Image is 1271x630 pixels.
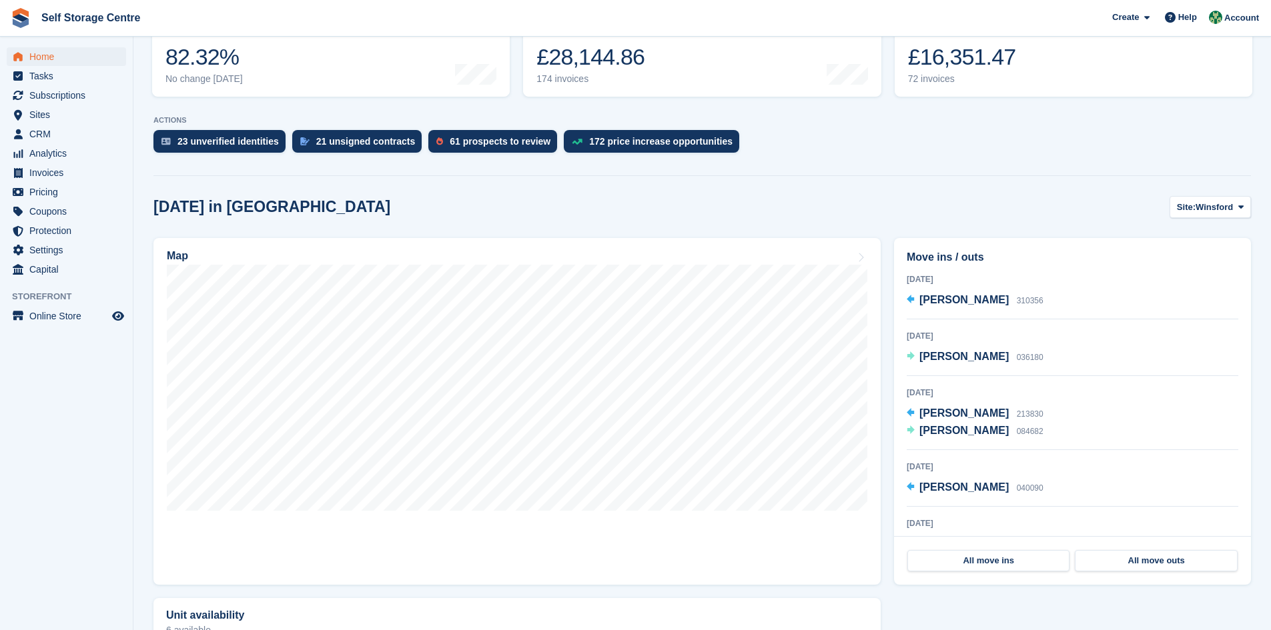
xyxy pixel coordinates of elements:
[1177,201,1196,214] span: Site:
[316,136,416,147] div: 21 unsigned contracts
[7,105,126,124] a: menu
[907,349,1043,366] a: [PERSON_NAME] 036180
[907,461,1238,473] div: [DATE]
[177,136,279,147] div: 23 unverified identities
[153,198,390,216] h2: [DATE] in [GEOGRAPHIC_DATA]
[29,183,109,201] span: Pricing
[907,330,1238,342] div: [DATE]
[7,202,126,221] a: menu
[907,405,1043,423] a: [PERSON_NAME] 213830
[7,260,126,279] a: menu
[7,47,126,66] a: menu
[165,73,243,85] div: No change [DATE]
[450,136,550,147] div: 61 prospects to review
[36,7,145,29] a: Self Storage Centre
[1017,353,1043,362] span: 036180
[29,221,109,240] span: Protection
[110,308,126,324] a: Preview store
[908,73,1016,85] div: 72 invoices
[152,12,510,97] a: Occupancy 82.32% No change [DATE]
[12,290,133,303] span: Storefront
[167,250,188,262] h2: Map
[300,137,310,145] img: contract_signature_icon-13c848040528278c33f63329250d36e43548de30e8caae1d1a13099fd9432cc5.svg
[153,116,1251,125] p: ACTIONS
[907,249,1238,265] h2: Move ins / outs
[907,273,1238,285] div: [DATE]
[153,130,292,159] a: 23 unverified identities
[7,183,126,201] a: menu
[7,67,126,85] a: menu
[919,294,1009,305] span: [PERSON_NAME]
[1112,11,1139,24] span: Create
[907,517,1238,529] div: [DATE]
[907,550,1070,571] a: All move ins
[29,144,109,163] span: Analytics
[907,423,1043,440] a: [PERSON_NAME] 084682
[1170,196,1251,218] button: Site: Winsford
[907,292,1043,309] a: [PERSON_NAME] 310356
[1224,11,1259,25] span: Account
[536,73,645,85] div: 174 invoices
[11,8,31,28] img: stora-icon-8386f47178a22dfd0bd8f6a31ec36ba5ce8667c1dd55bd0f319d3a0aa187defe.svg
[523,12,881,97] a: Month-to-date sales £28,144.86 174 invoices
[29,47,109,66] span: Home
[428,130,564,159] a: 61 prospects to review
[572,139,582,145] img: price_increase_opportunities-93ffe204e8149a01c8c9dc8f82e8f89637d9d84a8eef4429ea346261dce0b2c0.svg
[166,609,244,621] h2: Unit availability
[919,407,1009,419] span: [PERSON_NAME]
[29,67,109,85] span: Tasks
[153,238,881,585] a: Map
[907,479,1043,497] a: [PERSON_NAME] 040090
[919,351,1009,362] span: [PERSON_NAME]
[589,136,733,147] div: 172 price increase opportunities
[919,481,1009,493] span: [PERSON_NAME]
[29,307,109,325] span: Online Store
[907,387,1238,399] div: [DATE]
[7,163,126,182] a: menu
[1017,427,1043,436] span: 084682
[29,125,109,143] span: CRM
[919,425,1009,436] span: [PERSON_NAME]
[7,307,126,325] a: menu
[1196,201,1233,214] span: Winsford
[29,163,109,182] span: Invoices
[1075,550,1237,571] a: All move outs
[7,221,126,240] a: menu
[564,130,746,159] a: 172 price increase opportunities
[1017,409,1043,419] span: 213830
[29,260,109,279] span: Capital
[7,144,126,163] a: menu
[1017,483,1043,493] span: 040090
[29,202,109,221] span: Coupons
[165,43,243,71] div: 82.32%
[29,241,109,259] span: Settings
[908,43,1016,71] div: £16,351.47
[7,86,126,105] a: menu
[436,137,443,145] img: prospect-51fa495bee0391a8d652442698ab0144808aea92771e9ea1ae160a38d050c398.svg
[1017,296,1043,305] span: 310356
[895,12,1252,97] a: Awaiting payment £16,351.47 72 invoices
[7,125,126,143] a: menu
[161,137,171,145] img: verify_identity-adf6edd0f0f0b5bbfe63781bf79b02c33cf7c696d77639b501bdc392416b5a36.svg
[1178,11,1197,24] span: Help
[1209,11,1222,24] img: Neil Taylor
[29,86,109,105] span: Subscriptions
[292,130,429,159] a: 21 unsigned contracts
[29,105,109,124] span: Sites
[536,43,645,71] div: £28,144.86
[7,241,126,259] a: menu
